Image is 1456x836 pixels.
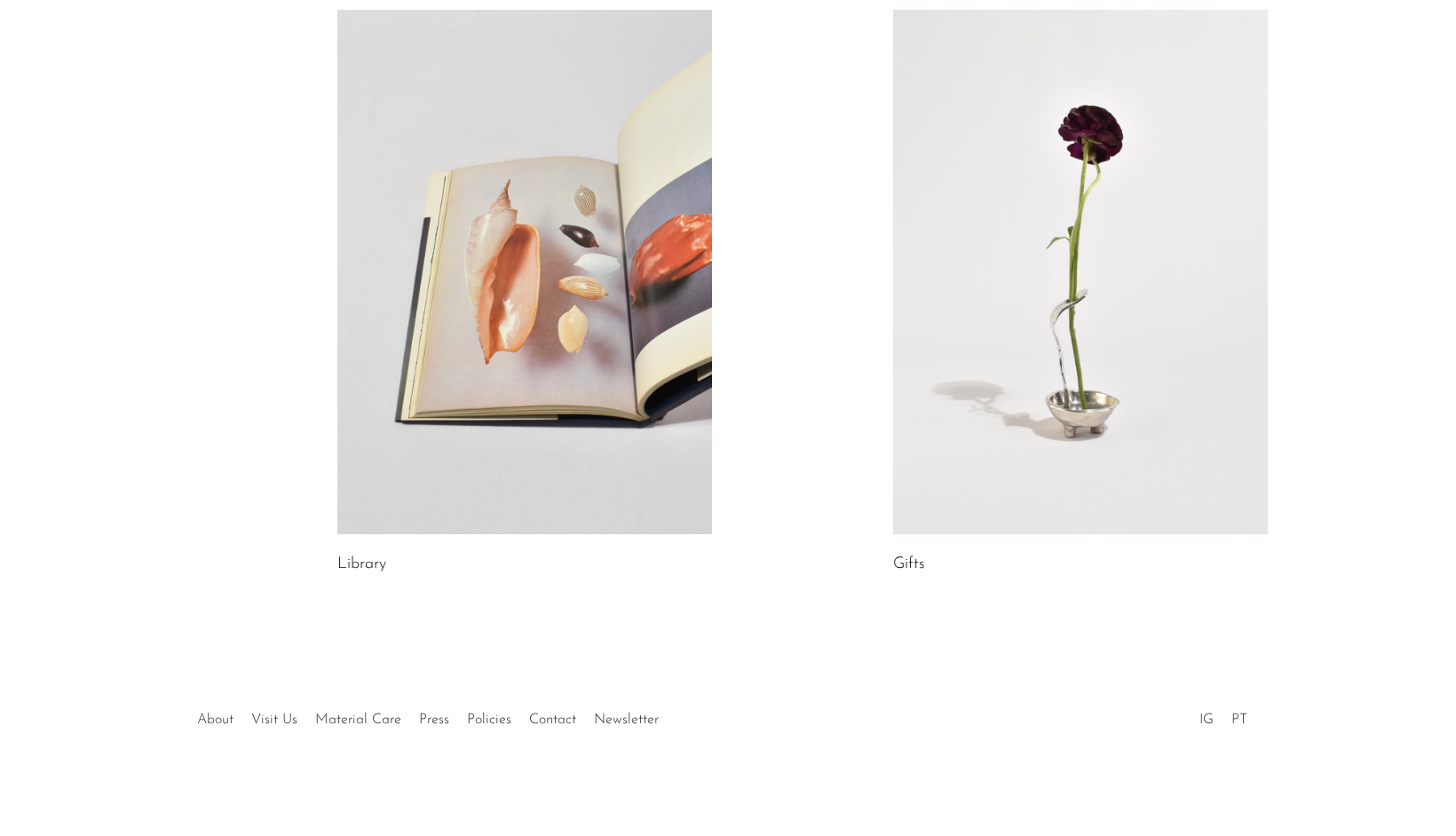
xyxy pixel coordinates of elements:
a: Contact [529,713,576,727]
a: About [197,713,233,727]
a: Policies [467,713,511,727]
ul: Quick links [188,698,668,732]
ul: Social Medias [1191,698,1256,732]
a: Library [337,556,386,572]
a: Visit Us [251,713,297,727]
a: PT [1231,713,1247,727]
a: Press [419,713,449,727]
a: IG [1199,713,1214,727]
a: Gifts [893,556,925,572]
a: Material Care [315,713,401,727]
